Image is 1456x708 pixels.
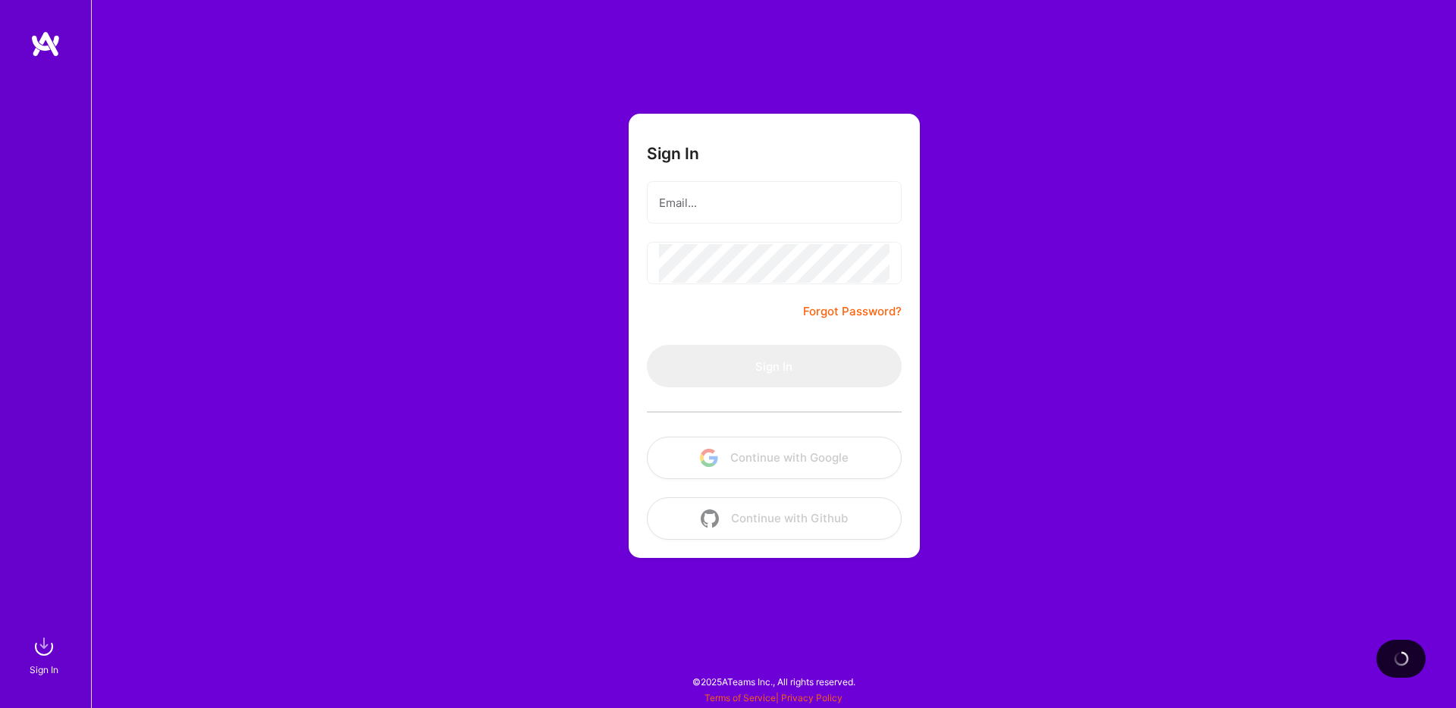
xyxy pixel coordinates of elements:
[701,509,719,528] img: icon
[781,692,843,703] a: Privacy Policy
[1394,651,1409,666] img: loading
[704,692,776,703] a: Terms of Service
[704,692,843,703] span: |
[647,345,902,387] button: Sign In
[647,497,902,540] button: Continue with Github
[91,663,1456,700] div: © 2025 ATeams Inc., All rights reserved.
[32,631,59,678] a: sign inSign In
[659,183,890,222] input: Email...
[647,144,699,163] h3: Sign In
[700,449,718,467] img: icon
[647,437,902,479] button: Continue with Google
[30,662,58,678] div: Sign In
[30,30,61,58] img: logo
[29,631,59,662] img: sign in
[803,302,902,321] a: Forgot Password?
